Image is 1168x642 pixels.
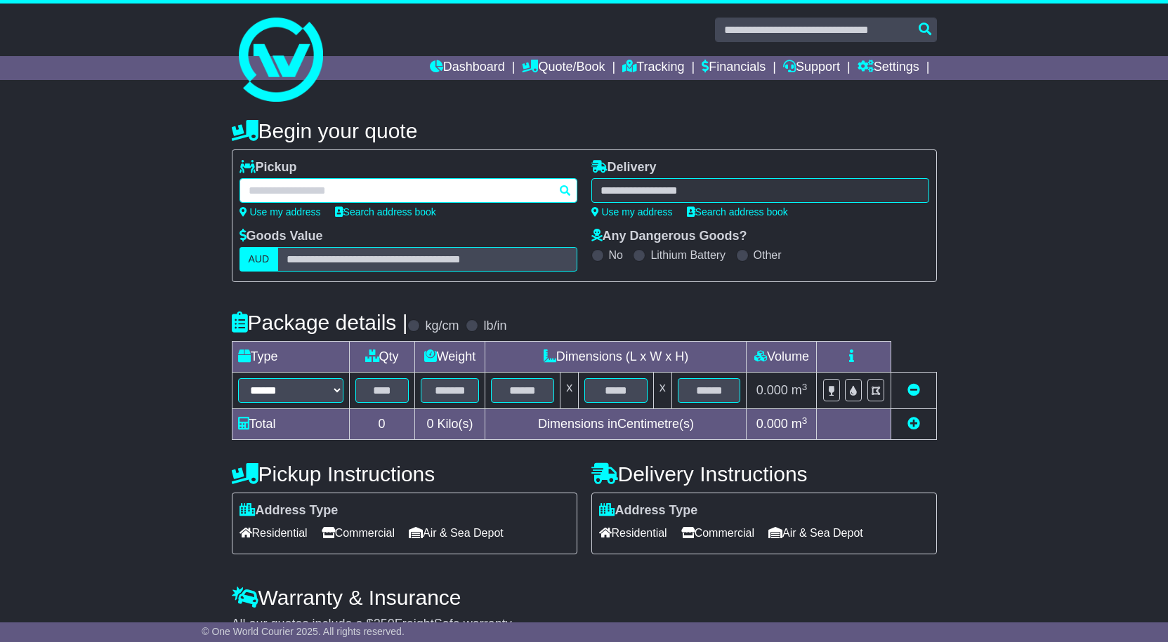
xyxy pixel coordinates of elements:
span: 0.000 [756,383,788,397]
span: Commercial [681,522,754,544]
label: Other [754,248,782,262]
a: Settings [858,56,919,80]
label: Pickup [239,160,297,175]
td: Volume [747,342,817,373]
label: Address Type [239,503,339,519]
label: Goods Value [239,229,323,244]
td: Dimensions (L x W x H) [485,342,747,373]
label: Lithium Battery [650,248,726,262]
h4: Begin your quote [232,119,937,142]
td: x [653,373,671,409]
td: Type [232,342,349,373]
span: Commercial [322,522,395,544]
sup: 3 [802,415,808,426]
label: Address Type [599,503,698,519]
a: Support [783,56,840,80]
span: Air & Sea Depot [768,522,863,544]
span: Residential [599,522,667,544]
a: Quote/Book [522,56,605,80]
span: Air & Sea Depot [409,522,504,544]
td: Total [232,409,349,440]
td: Kilo(s) [414,409,485,440]
td: Weight [414,342,485,373]
span: © One World Courier 2025. All rights reserved. [202,626,405,637]
h4: Package details | [232,311,408,334]
h4: Delivery Instructions [591,462,937,486]
span: 250 [374,617,395,631]
h4: Warranty & Insurance [232,586,937,609]
label: kg/cm [425,319,459,334]
a: Tracking [622,56,684,80]
label: lb/in [483,319,506,334]
a: Use my address [591,206,673,218]
span: m [792,383,808,397]
a: Dashboard [430,56,505,80]
h4: Pickup Instructions [232,462,577,486]
td: 0 [349,409,414,440]
a: Financials [702,56,766,80]
span: Residential [239,522,308,544]
span: 0.000 [756,417,788,431]
label: AUD [239,247,279,272]
a: Search address book [687,206,788,218]
span: 0 [426,417,433,431]
label: Delivery [591,160,657,175]
td: Qty [349,342,414,373]
a: Remove this item [907,383,920,397]
a: Search address book [335,206,436,218]
a: Add new item [907,417,920,431]
div: All our quotes include a $ FreightSafe warranty. [232,617,937,632]
typeahead: Please provide city [239,178,577,203]
span: m [792,417,808,431]
sup: 3 [802,382,808,392]
td: x [560,373,579,409]
a: Use my address [239,206,321,218]
label: Any Dangerous Goods? [591,229,747,244]
label: No [609,248,623,262]
td: Dimensions in Centimetre(s) [485,409,747,440]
